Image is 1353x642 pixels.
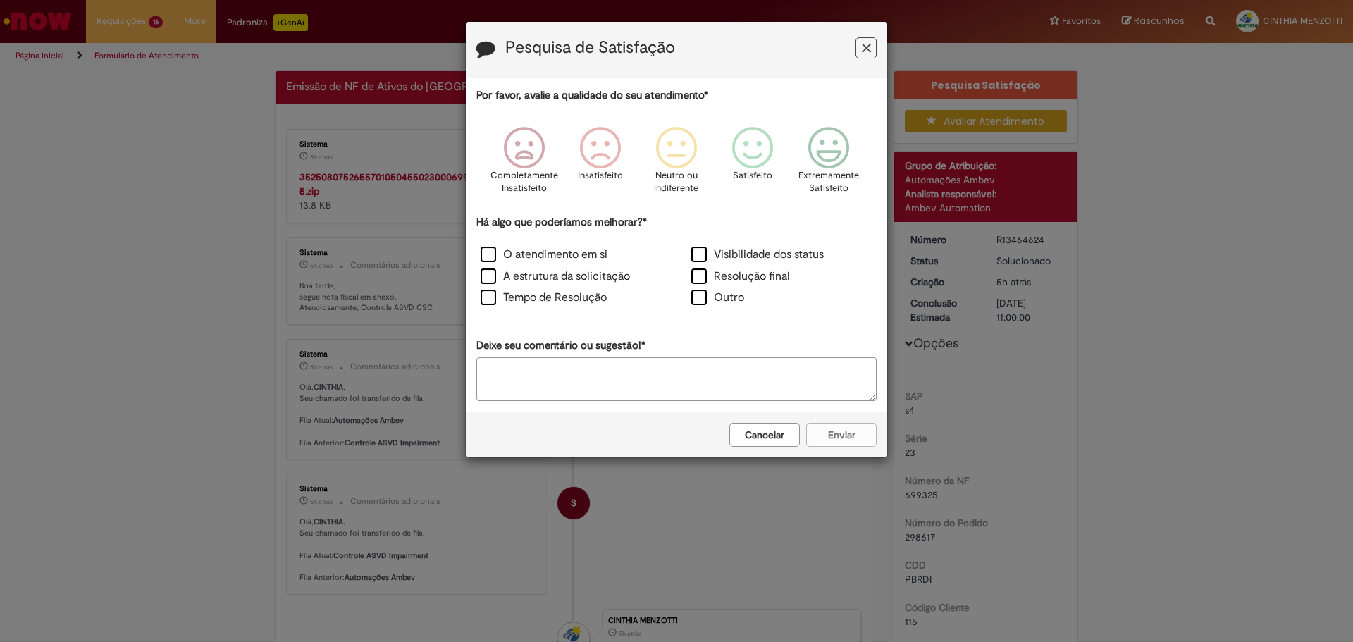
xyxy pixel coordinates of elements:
p: Insatisfeito [578,169,623,183]
div: Extremamente Satisfeito [793,116,865,213]
label: Visibilidade dos status [691,247,824,263]
label: Resolução final [691,268,790,285]
label: A estrutura da solicitação [481,268,630,285]
label: Tempo de Resolução [481,290,607,306]
p: Extremamente Satisfeito [798,169,859,195]
label: Pesquisa de Satisfação [505,39,675,57]
div: Há algo que poderíamos melhorar?* [476,215,877,310]
p: Neutro ou indiferente [651,169,702,195]
label: Deixe seu comentário ou sugestão!* [476,338,645,353]
div: Satisfeito [717,116,789,213]
p: Completamente Insatisfeito [490,169,558,195]
label: Por favor, avalie a qualidade do seu atendimento* [476,88,708,103]
div: Completamente Insatisfeito [488,116,560,213]
div: Neutro ou indiferente [641,116,712,213]
label: Outro [691,290,744,306]
p: Satisfeito [733,169,772,183]
label: O atendimento em si [481,247,607,263]
div: Insatisfeito [564,116,636,213]
button: Cancelar [729,423,800,447]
